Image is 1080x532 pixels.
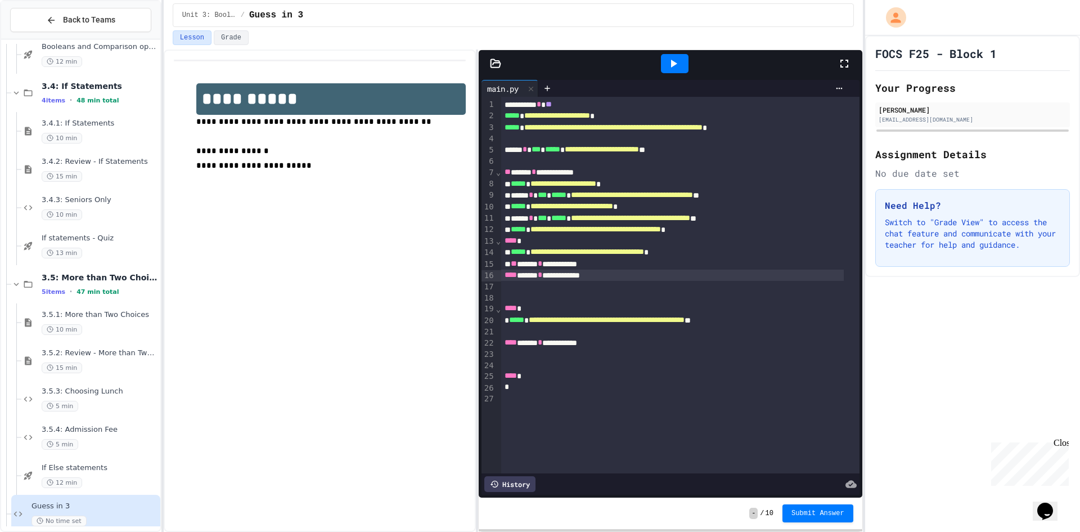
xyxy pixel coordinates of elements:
[481,293,496,304] div: 18
[749,508,758,519] span: -
[182,11,236,20] span: Unit 3: Booleans and Conditionals
[484,476,535,492] div: History
[760,509,764,518] span: /
[481,281,496,293] div: 17
[481,167,496,178] div: 7
[481,394,496,405] div: 27
[1033,487,1069,521] iframe: chat widget
[42,463,158,473] span: If Else statements
[42,119,158,128] span: 3.4.1: If Statements
[42,288,65,296] span: 5 items
[879,115,1066,124] div: [EMAIL_ADDRESS][DOMAIN_NAME]
[481,80,538,97] div: main.py
[42,234,158,243] span: If statements - Quiz
[76,288,119,296] span: 47 min total
[481,99,496,110] div: 1
[782,504,853,522] button: Submit Answer
[481,178,496,190] div: 8
[481,327,496,338] div: 21
[875,146,1070,162] h2: Assignment Details
[481,133,496,145] div: 4
[42,401,78,412] span: 5 min
[481,371,496,382] div: 25
[42,56,82,67] span: 12 min
[481,315,496,327] div: 20
[885,217,1060,251] p: Switch to "Grade View" to access the chat feature and communicate with your teacher for help and ...
[875,167,1070,180] div: No due date set
[987,438,1069,486] iframe: chat widget
[42,209,82,220] span: 10 min
[42,363,82,373] span: 15 min
[4,5,78,71] div: Chat with us now!Close
[42,348,158,358] span: 3.5.2: Review - More than Two Choices
[481,110,496,122] div: 2
[481,156,496,167] div: 6
[63,14,115,26] span: Back to Teams
[496,236,501,245] span: Fold line
[875,46,997,61] h1: FOCS F25 - Block 1
[875,80,1070,96] h2: Your Progress
[481,360,496,372] div: 24
[481,224,496,235] div: 12
[481,190,496,201] div: 9
[481,303,496,315] div: 19
[42,133,82,144] span: 10 min
[874,5,909,30] div: My Account
[481,202,496,213] div: 10
[70,96,72,105] span: •
[481,349,496,360] div: 23
[31,516,87,526] span: No time set
[42,171,82,182] span: 15 min
[885,199,1060,212] h3: Need Help?
[173,30,211,45] button: Lesson
[481,236,496,247] div: 13
[42,324,82,335] span: 10 min
[42,248,82,258] span: 13 min
[241,11,245,20] span: /
[481,213,496,224] div: 11
[481,247,496,258] div: 14
[42,157,158,167] span: 3.4.2: Review - If Statements
[481,83,524,95] div: main.py
[249,8,303,22] span: Guess in 3
[481,270,496,281] div: 16
[481,259,496,270] div: 15
[481,338,496,349] div: 22
[42,387,158,396] span: 3.5.3: Choosing Lunch
[42,81,158,91] span: 3.4: If Statements
[42,439,78,450] span: 5 min
[76,97,119,104] span: 48 min total
[42,425,158,435] span: 3.5.4: Admission Fee
[10,8,151,32] button: Back to Teams
[42,97,65,104] span: 4 items
[42,42,158,52] span: Booleans and Comparison operators - Quiz
[214,30,249,45] button: Grade
[481,145,496,156] div: 5
[481,383,496,394] div: 26
[879,105,1066,115] div: [PERSON_NAME]
[42,310,158,320] span: 3.5.1: More than Two Choices
[42,272,158,283] span: 3.5: More than Two Choices
[42,477,82,488] span: 12 min
[42,195,158,205] span: 3.4.3: Seniors Only
[31,502,158,511] span: Guess in 3
[481,122,496,133] div: 3
[496,305,501,314] span: Fold line
[70,287,72,296] span: •
[496,168,501,177] span: Fold line
[791,509,844,518] span: Submit Answer
[766,509,773,518] span: 10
